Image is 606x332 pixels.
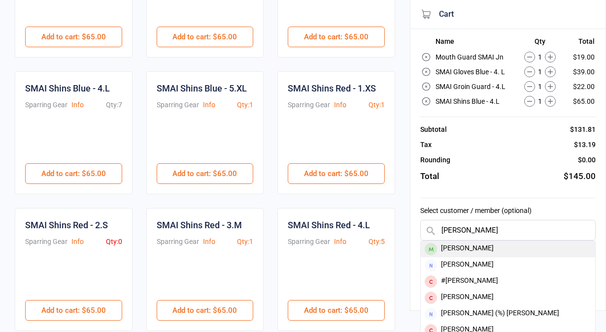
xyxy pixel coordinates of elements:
[288,82,376,95] div: SMAI Shins Red - 1.XS
[436,50,514,64] td: Mouth Guard SMAI Jn
[420,206,596,216] label: Select customer / member (optional)
[157,100,199,110] div: Sparring Gear
[203,237,215,247] button: Info
[566,80,595,93] td: $22.00
[288,237,330,247] div: Sparring Gear
[421,273,595,290] div: #[PERSON_NAME]
[421,306,595,322] div: [PERSON_NAME] (%) [PERSON_NAME]
[157,237,199,247] div: Sparring Gear
[566,65,595,79] td: $39.00
[420,140,432,150] div: Tax
[436,80,514,93] td: SMAI Groin Guard - 4.L
[436,94,514,108] td: SMAI Shins Blue - 4.L
[157,163,254,184] button: Add to cart: $65.00
[157,218,242,232] div: SMAI Shins Red - 3.M
[106,100,122,110] div: Qty: 7
[515,52,565,62] div: 1
[288,27,385,47] button: Add to cart: $65.00
[25,237,67,247] div: Sparring Gear
[25,100,67,110] div: Sparring Gear
[515,66,565,77] div: 1
[71,237,84,247] button: Info
[157,300,254,321] button: Add to cart: $65.00
[420,170,439,183] div: Total
[515,96,565,107] div: 1
[515,81,565,92] div: 1
[25,163,122,184] button: Add to cart: $65.00
[420,155,450,165] div: Rounding
[564,170,596,183] div: $145.00
[515,37,565,49] th: Qty
[570,124,596,135] div: $131.81
[334,100,346,110] button: Info
[566,50,595,64] td: $19.00
[436,37,514,49] th: Name
[25,218,108,232] div: SMAI Shins Red - 2.S
[237,237,253,247] div: Qty: 1
[421,257,595,273] div: [PERSON_NAME]
[157,82,247,95] div: SMAI Shins Blue - 5.XL
[369,237,385,247] div: Qty: 5
[288,300,385,321] button: Add to cart: $65.00
[25,82,110,95] div: SMAI Shins Blue - 4.L
[288,163,385,184] button: Add to cart: $65.00
[106,237,122,247] div: Qty: 0
[203,100,215,110] button: Info
[421,290,595,306] div: [PERSON_NAME]
[421,241,595,257] div: [PERSON_NAME]
[436,65,514,79] td: SMAI Gloves Blue - 4. L
[71,100,84,110] button: Info
[566,37,595,49] th: Total
[369,100,385,110] div: Qty: 1
[334,237,346,247] button: Info
[25,300,122,321] button: Add to cart: $65.00
[420,124,447,135] div: Subtotal
[574,140,596,150] div: $13.19
[420,220,596,241] input: Search by name or scan member number
[288,100,330,110] div: Sparring Gear
[288,218,370,232] div: SMAI Shins Red - 4.L
[25,27,122,47] button: Add to cart: $65.00
[566,94,595,108] td: $65.00
[237,100,253,110] div: Qty: 1
[157,27,254,47] button: Add to cart: $65.00
[578,155,596,165] div: $0.00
